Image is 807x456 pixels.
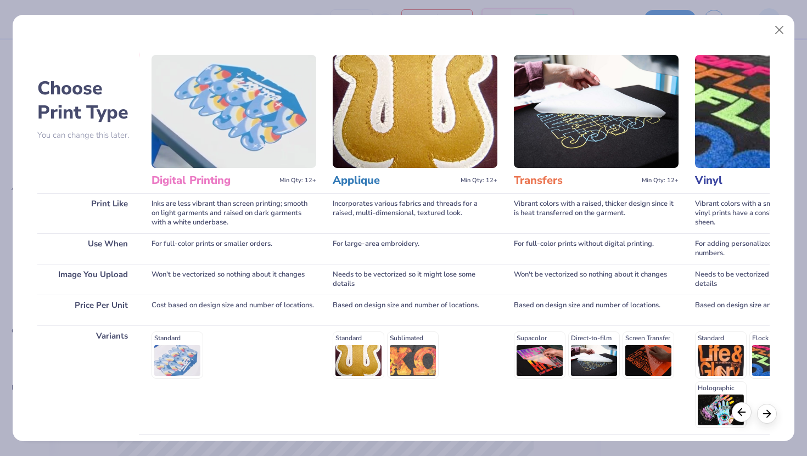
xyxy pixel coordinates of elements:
[461,177,497,184] span: Min Qty: 12+
[333,295,497,325] div: Based on design size and number of locations.
[642,177,679,184] span: Min Qty: 12+
[333,264,497,295] div: Needs to be vectorized so it might lose some details
[333,233,497,264] div: For large-area embroidery.
[333,193,497,233] div: Incorporates various fabrics and threads for a raised, multi-dimensional, textured look.
[37,325,139,434] div: Variants
[37,193,139,233] div: Print Like
[37,76,139,125] h2: Choose Print Type
[514,173,637,188] h3: Transfers
[514,295,679,325] div: Based on design size and number of locations.
[152,193,316,233] div: Inks are less vibrant than screen printing; smooth on light garments and raised on dark garments ...
[514,193,679,233] div: Vibrant colors with a raised, thicker design since it is heat transferred on the garment.
[152,233,316,264] div: For full-color prints or smaller orders.
[333,173,456,188] h3: Applique
[37,131,139,140] p: You can change this later.
[152,55,316,168] img: Digital Printing
[37,264,139,295] div: Image You Upload
[514,55,679,168] img: Transfers
[152,264,316,295] div: Won't be vectorized so nothing about it changes
[279,177,316,184] span: Min Qty: 12+
[514,264,679,295] div: Won't be vectorized so nothing about it changes
[514,233,679,264] div: For full-color prints without digital printing.
[333,55,497,168] img: Applique
[152,173,275,188] h3: Digital Printing
[769,20,790,41] button: Close
[37,295,139,325] div: Price Per Unit
[152,295,316,325] div: Cost based on design size and number of locations.
[37,233,139,264] div: Use When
